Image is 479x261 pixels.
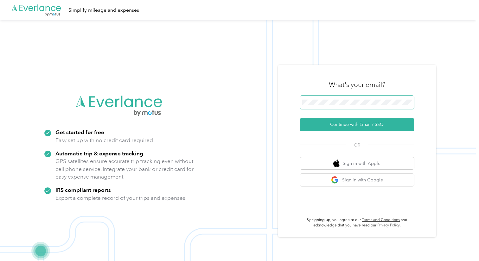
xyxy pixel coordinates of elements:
[331,176,339,184] img: google logo
[55,186,111,193] strong: IRS compliant reports
[300,174,414,186] button: google logoSign in with Google
[300,118,414,131] button: Continue with Email / SSO
[346,142,368,148] span: OR
[55,129,104,135] strong: Get started for free
[300,157,414,170] button: apple logoSign in with Apple
[55,136,153,144] p: Easy set up with no credit card required
[300,217,414,228] p: By signing up, you agree to our and acknowledge that you have read our .
[362,218,400,222] a: Terms and Conditions
[329,80,385,89] h3: What's your email?
[55,150,143,157] strong: Automatic trip & expense tracking
[377,223,400,228] a: Privacy Policy
[55,157,194,181] p: GPS satellites ensure accurate trip tracking even without cell phone service. Integrate your bank...
[68,6,139,14] div: Simplify mileage and expenses
[55,194,187,202] p: Export a complete record of your trips and expenses.
[333,160,340,167] img: apple logo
